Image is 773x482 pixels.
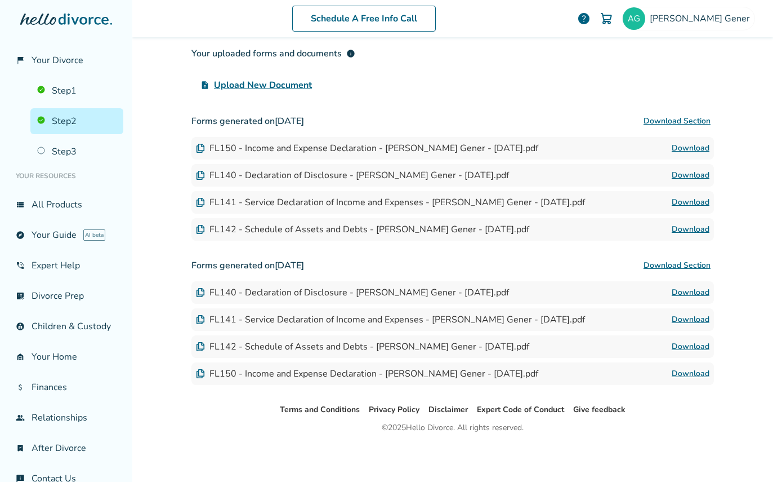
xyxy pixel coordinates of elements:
div: FL140 - Declaration of Disclosure - [PERSON_NAME] Gener - [DATE].pdf [196,286,509,299]
div: FL141 - Service Declaration of Income and Expenses - [PERSON_NAME] Gener - [DATE].pdf [196,196,585,209]
a: garage_homeYour Home [9,344,123,370]
div: FL142 - Schedule of Assets and Debts - [PERSON_NAME] Gener - [DATE].pdf [196,341,529,353]
li: Disclaimer [428,403,468,417]
a: Download [672,141,709,155]
div: FL150 - Income and Expense Declaration - [PERSON_NAME] Gener - [DATE].pdf [196,142,538,154]
img: Document [196,342,205,351]
span: group [16,413,25,422]
a: list_alt_checkDivorce Prep [9,283,123,309]
span: flag_2 [16,56,25,65]
img: Cart [600,12,613,25]
button: Download Section [640,254,714,277]
img: Document [196,369,205,378]
a: Expert Code of Conduct [477,404,564,415]
a: Download [672,340,709,353]
li: Give feedback [573,403,625,417]
a: Schedule A Free Info Call [292,6,436,32]
button: Download Section [640,110,714,132]
span: view_list [16,200,25,209]
img: Document [196,225,205,234]
a: Download [672,313,709,326]
span: upload_file [200,81,209,90]
img: Document [196,198,205,207]
iframe: Chat Widget [717,428,773,482]
a: phone_in_talkExpert Help [9,253,123,278]
div: Your uploaded forms and documents [191,47,355,60]
span: bookmark_check [16,444,25,453]
span: info [346,49,355,58]
div: © 2025 Hello Divorce. All rights reserved. [382,421,524,435]
a: help [577,12,591,25]
span: account_child [16,322,25,331]
a: Download [672,367,709,381]
div: FL142 - Schedule of Assets and Debts - [PERSON_NAME] Gener - [DATE].pdf [196,223,529,236]
li: Your Resources [9,165,123,187]
a: Step3 [30,139,123,165]
a: Download [672,196,709,209]
a: Download [672,286,709,299]
a: Download [672,169,709,182]
a: flag_2Your Divorce [9,47,123,73]
a: Step1 [30,78,123,104]
a: attach_moneyFinances [9,374,123,400]
a: groupRelationships [9,405,123,431]
a: Download [672,223,709,236]
a: view_listAll Products [9,192,123,218]
div: FL141 - Service Declaration of Income and Expenses - [PERSON_NAME] Gener - [DATE].pdf [196,313,585,326]
a: bookmark_checkAfter Divorce [9,435,123,461]
span: attach_money [16,383,25,392]
span: phone_in_talk [16,261,25,270]
img: Document [196,288,205,297]
span: Upload New Document [214,78,312,92]
span: Your Divorce [32,54,83,67]
span: [PERSON_NAME] Gener [650,12,754,25]
span: garage_home [16,352,25,361]
a: Step2 [30,108,123,134]
span: AI beta [83,229,105,241]
a: exploreYour GuideAI beta [9,222,123,248]
img: Document [196,144,205,153]
a: Privacy Policy [369,404,419,415]
h3: Forms generated on [DATE] [191,254,714,277]
div: FL150 - Income and Expense Declaration - [PERSON_NAME] Gener - [DATE].pdf [196,368,538,380]
span: explore [16,231,25,240]
img: Document [196,315,205,324]
a: account_childChildren & Custody [9,313,123,339]
span: list_alt_check [16,291,25,300]
img: agg82031@gmail.com [623,7,645,30]
div: FL140 - Declaration of Disclosure - [PERSON_NAME] Gener - [DATE].pdf [196,169,509,182]
h3: Forms generated on [DATE] [191,110,714,132]
img: Document [196,171,205,180]
a: Terms and Conditions [280,404,360,415]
